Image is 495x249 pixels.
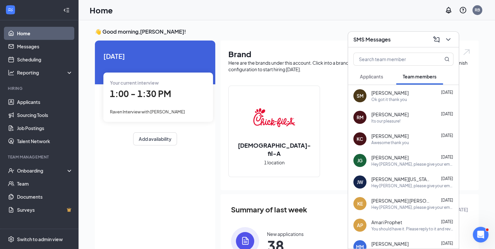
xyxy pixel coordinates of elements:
[371,183,453,189] div: Hey [PERSON_NAME], please give your email a check when you get a chance. I've sent some informati...
[444,57,450,62] svg: MagnifyingGlass
[90,5,113,16] h1: Home
[253,97,295,139] img: Chick-fil-A
[357,114,363,121] div: RM
[264,159,285,166] span: 1 location
[133,132,177,145] button: Add availability
[371,226,453,232] div: You should have it. Please reply to it and review the details
[371,154,409,161] span: [PERSON_NAME]
[357,157,362,164] div: JG
[17,203,73,216] a: SurveysCrown
[443,34,453,45] button: ChevronDown
[228,48,471,59] h1: Brand
[17,108,73,122] a: Sourcing Tools
[17,27,73,40] a: Home
[403,74,436,79] span: Team members
[473,227,488,242] iframe: Intercom live chat
[371,241,409,247] span: [PERSON_NAME]
[441,241,453,246] span: [DATE]
[110,80,159,86] span: Your current interview
[17,122,73,135] a: Job Postings
[441,111,453,116] span: [DATE]
[433,36,440,43] svg: ComposeMessage
[63,7,70,13] svg: Collapse
[371,219,402,225] span: Amari Prophet
[103,51,207,61] span: [DATE]
[110,109,185,114] span: Raven Interview with [PERSON_NAME]
[441,90,453,95] span: [DATE]
[371,118,400,124] div: Its our pleasure!
[371,176,430,182] span: [PERSON_NAME][US_STATE]
[17,40,73,53] a: Messages
[17,53,73,66] a: Scheduling
[459,6,467,14] svg: QuestionInfo
[8,167,14,174] svg: UserCheck
[441,176,453,181] span: [DATE]
[17,167,67,174] div: Onboarding
[371,140,409,145] div: Awesome thank you
[441,133,453,138] span: [DATE]
[8,154,72,160] div: Team Management
[357,136,363,142] div: KC
[445,6,452,14] svg: Notifications
[357,179,363,185] div: JW
[354,53,431,65] input: Search team member
[8,86,72,91] div: Hiring
[229,141,320,158] h2: [DEMOGRAPHIC_DATA]-fil-A
[353,36,391,43] h3: SMS Messages
[371,205,453,210] div: Hey [PERSON_NAME], please give your email a check when you get a chance. I've sent some informati...
[357,92,363,99] div: SM
[231,204,307,215] span: Summary of last week
[441,198,453,203] span: [DATE]
[431,34,442,45] button: ComposeMessage
[17,177,73,190] a: Team
[371,161,453,167] div: Hey [PERSON_NAME], please give your email a check when you get a chance. I've sent some informati...
[17,135,73,148] a: Talent Network
[371,111,409,118] span: [PERSON_NAME]
[7,7,14,13] svg: WorkstreamLogo
[8,236,14,242] svg: Settings
[462,48,471,56] img: open.6027fd2a22e1237b5b06.svg
[17,190,73,203] a: Documents
[360,74,383,79] span: Applicants
[17,236,63,242] div: Switch to admin view
[475,7,480,13] div: RB
[17,69,73,76] div: Reporting
[371,197,430,204] span: [PERSON_NAME] [PERSON_NAME]
[228,59,471,73] div: Here are the brands under this account. Click into a brand to see your locations, managers, job p...
[17,95,73,108] a: Applicants
[357,222,363,228] div: AP
[371,97,407,102] div: Ok got it thank you
[110,88,171,99] span: 1:00 - 1:30 PM
[444,36,452,43] svg: ChevronDown
[441,155,453,159] span: [DATE]
[371,133,409,139] span: [PERSON_NAME]
[95,28,479,35] h3: 👋 Good morning, [PERSON_NAME] !
[441,219,453,224] span: [DATE]
[357,200,363,207] div: KE
[267,231,304,237] div: New applications
[8,69,14,76] svg: Analysis
[371,90,409,96] span: [PERSON_NAME]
